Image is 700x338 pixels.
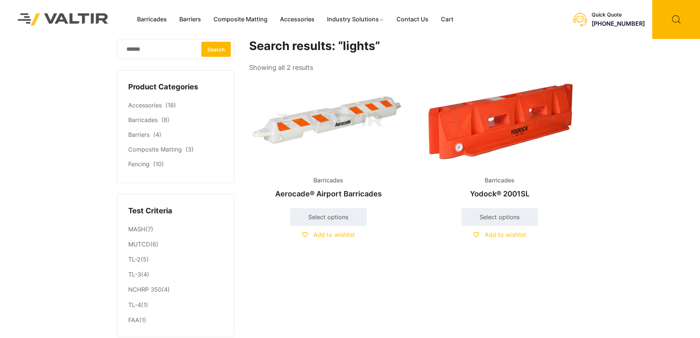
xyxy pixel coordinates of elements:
a: Add to wishlist [302,231,355,238]
li: (6) [128,237,223,252]
p: Showing all 2 results [249,61,313,74]
span: Add to wishlist [313,231,355,238]
a: Select options for “Yodock® 2001SL” [462,208,538,226]
a: Composite Matting [207,14,274,25]
li: (1) [128,313,223,326]
a: TL-4 [128,301,141,309]
span: Barricades [479,175,520,186]
a: MASH [128,225,146,233]
a: Add to wishlist [473,231,526,238]
img: Valtir Rentals [8,4,118,35]
span: (3) [186,146,194,153]
a: Accessories [274,14,321,25]
a: Contact Us [390,14,435,25]
li: (5) [128,252,223,267]
a: Industry Solutions [321,14,390,25]
a: Fencing [128,160,150,168]
h2: Yodock® 2001SL [420,186,579,202]
span: Add to wishlist [485,231,526,238]
a: TL-2 [128,256,141,263]
span: (18) [165,102,176,109]
a: [PHONE_NUMBER] [592,20,645,27]
h1: Search results: “lights” [249,39,580,53]
span: (4) [153,131,161,138]
div: Quick Quote [592,12,645,18]
a: TL-3 [128,271,141,278]
span: Barricades [308,175,349,186]
a: Accessories [128,102,162,109]
a: BarricadesAerocade® Airport Barricades [249,74,408,202]
a: Composite Matting [128,146,182,153]
li: (7) [128,222,223,237]
a: Cart [435,14,460,25]
li: (1) [128,298,223,313]
a: Select options for “Aerocade® Airport Barricades” [290,208,367,226]
h4: Test Criteria [128,206,223,217]
a: MUTCD [128,241,150,248]
a: Barriers [128,131,150,138]
a: Barriers [173,14,207,25]
a: Barricades [128,116,158,124]
li: (4) [128,282,223,298]
h2: Aerocade® Airport Barricades [249,186,408,202]
a: FAA [128,316,139,324]
a: NCHRP 350 [128,286,162,293]
li: (4) [128,267,223,282]
a: BarricadesYodock® 2001SL [420,74,579,202]
h4: Product Categories [128,82,223,93]
a: Barricades [131,14,173,25]
button: Search [201,42,231,57]
span: (10) [153,160,164,168]
span: (8) [161,116,169,124]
